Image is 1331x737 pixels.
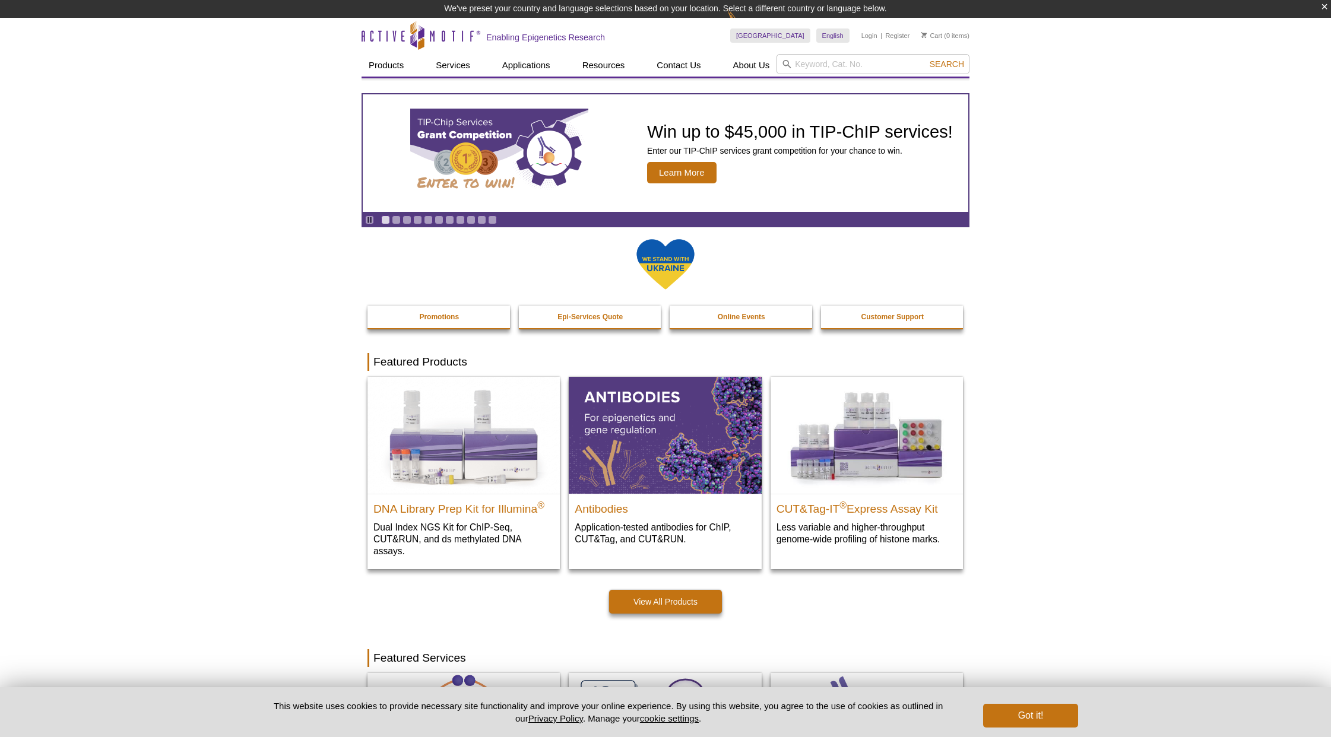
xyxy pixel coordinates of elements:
a: Go to slide 4 [413,215,422,224]
img: CUT&Tag-IT® Express Assay Kit [771,377,963,493]
h2: Win up to $45,000 in TIP-ChIP services! [647,123,953,141]
a: Customer Support [821,306,965,328]
a: Resources [575,54,632,77]
strong: Epi-Services Quote [557,313,623,321]
a: Go to slide 5 [424,215,433,224]
img: We Stand With Ukraine [636,238,695,291]
img: TIP-ChIP Services Grant Competition [410,109,588,198]
a: Promotions [367,306,511,328]
a: Go to slide 2 [392,215,401,224]
a: View All Products [609,590,722,614]
a: Go to slide 1 [381,215,390,224]
h2: CUT&Tag-IT Express Assay Kit [777,497,957,515]
input: Keyword, Cat. No. [777,54,969,74]
p: Enter our TIP-ChIP services grant competition for your chance to win. [647,145,953,156]
a: DNA Library Prep Kit for Illumina DNA Library Prep Kit for Illumina® Dual Index NGS Kit for ChIP-... [367,377,560,568]
a: Go to slide 3 [403,215,411,224]
p: Application-tested antibodies for ChIP, CUT&Tag, and CUT&RUN. [575,521,755,545]
article: TIP-ChIP Services Grant Competition [363,94,968,212]
a: About Us [726,54,777,77]
a: Go to slide 7 [445,215,454,224]
a: TIP-ChIP Services Grant Competition Win up to $45,000 in TIP-ChIP services! Enter our TIP-ChIP se... [363,94,968,212]
a: Toggle autoplay [365,215,374,224]
a: Products [362,54,411,77]
h2: DNA Library Prep Kit for Illumina [373,497,554,515]
a: CUT&Tag-IT® Express Assay Kit CUT&Tag-IT®Express Assay Kit Less variable and higher-throughput ge... [771,377,963,557]
span: Search [930,59,964,69]
h2: Enabling Epigenetics Research [486,32,605,43]
a: Contact Us [649,54,708,77]
a: Go to slide 10 [477,215,486,224]
a: [GEOGRAPHIC_DATA] [730,28,810,43]
img: Your Cart [921,32,927,38]
a: Go to slide 8 [456,215,465,224]
img: All Antibodies [569,377,761,493]
a: Go to slide 9 [467,215,476,224]
strong: Online Events [718,313,765,321]
a: Applications [495,54,557,77]
sup: ® [839,500,847,510]
p: Dual Index NGS Kit for ChIP-Seq, CUT&RUN, and ds methylated DNA assays. [373,521,554,557]
a: Online Events [670,306,813,328]
a: Login [861,31,877,40]
li: | [880,28,882,43]
h2: Antibodies [575,497,755,515]
h2: Featured Products [367,353,964,371]
span: Learn More [647,162,717,183]
button: Got it! [983,704,1078,728]
a: Cart [921,31,942,40]
a: Privacy Policy [528,713,583,723]
sup: ® [537,500,544,510]
strong: Promotions [419,313,459,321]
button: Search [926,59,968,69]
p: This website uses cookies to provide necessary site functionality and improve your online experie... [253,700,964,725]
a: Epi-Services Quote [519,306,663,328]
a: All Antibodies Antibodies Application-tested antibodies for ChIP, CUT&Tag, and CUT&RUN. [569,377,761,557]
li: (0 items) [921,28,969,43]
a: Register [885,31,909,40]
p: Less variable and higher-throughput genome-wide profiling of histone marks​. [777,521,957,545]
a: Go to slide 11 [488,215,497,224]
button: cookie settings [640,713,699,723]
a: English [816,28,850,43]
img: Change Here [727,9,759,37]
img: DNA Library Prep Kit for Illumina [367,377,560,493]
a: Go to slide 6 [435,215,443,224]
a: Services [429,54,477,77]
strong: Customer Support [861,313,924,321]
h2: Featured Services [367,649,964,667]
